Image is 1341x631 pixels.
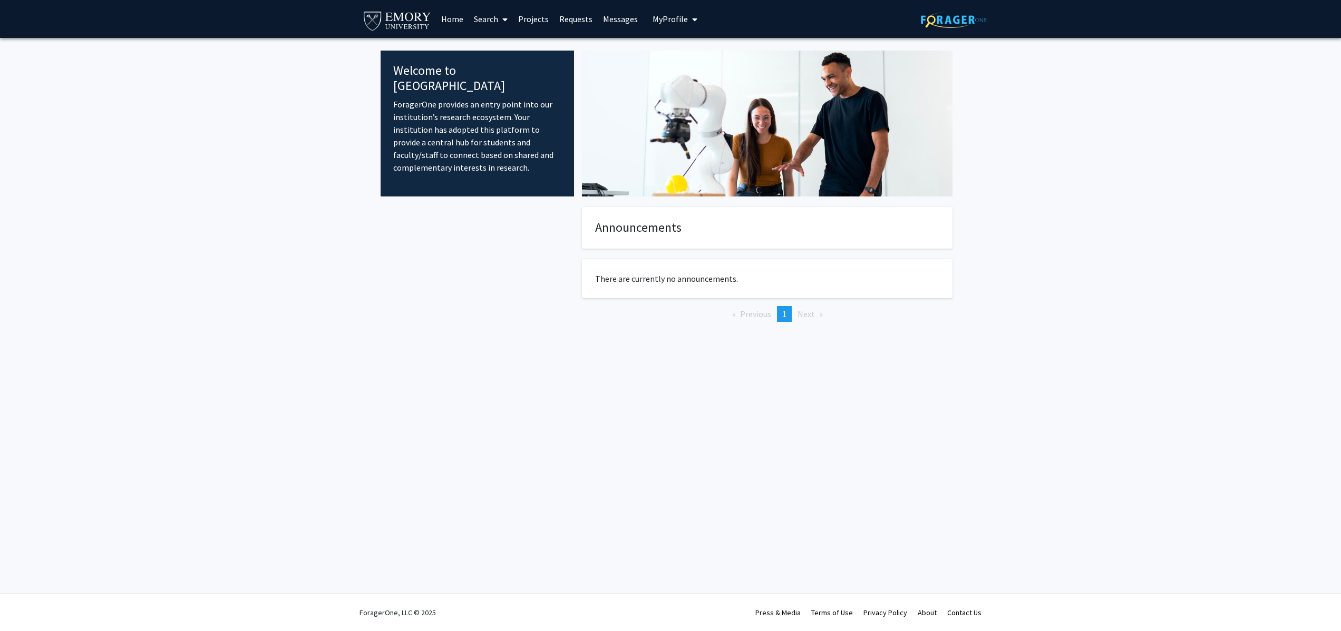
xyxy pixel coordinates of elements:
[782,309,786,319] span: 1
[798,309,815,319] span: Next
[469,1,513,37] a: Search
[393,98,561,174] p: ForagerOne provides an entry point into our institution’s research ecosystem. Your institution ha...
[863,608,907,617] a: Privacy Policy
[811,608,853,617] a: Terms of Use
[598,1,643,37] a: Messages
[582,306,953,322] ul: Pagination
[554,1,598,37] a: Requests
[436,1,469,37] a: Home
[393,63,561,94] h4: Welcome to [GEOGRAPHIC_DATA]
[595,220,939,235] h4: Announcements
[653,14,688,24] span: My Profile
[595,272,939,285] p: There are currently no announcements.
[918,608,937,617] a: About
[362,8,432,32] img: Emory University Logo
[359,594,436,631] div: ForagerOne, LLC © 2025
[921,12,987,28] img: ForagerOne Logo
[740,309,771,319] span: Previous
[513,1,554,37] a: Projects
[755,608,801,617] a: Press & Media
[582,51,953,196] img: Cover Image
[947,608,982,617] a: Contact Us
